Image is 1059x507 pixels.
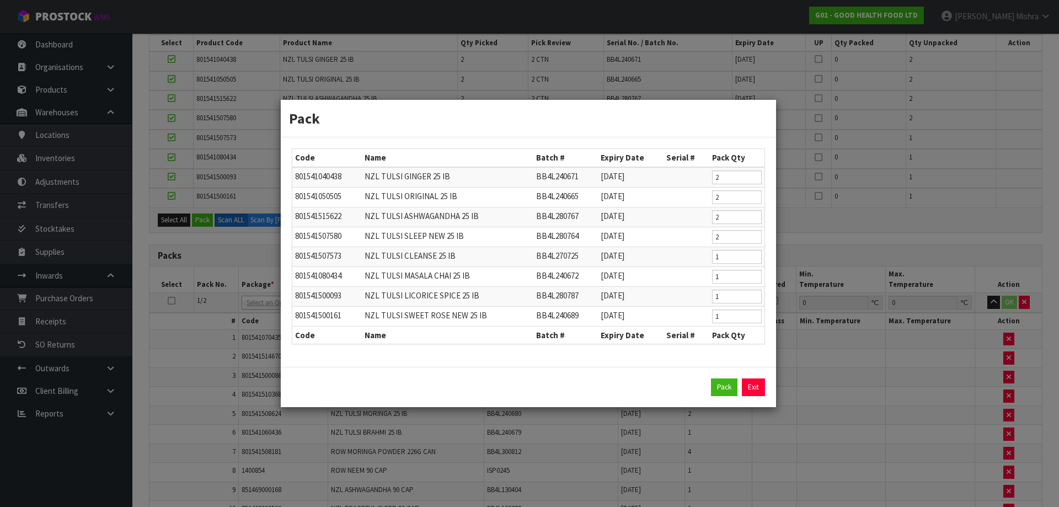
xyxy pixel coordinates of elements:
[598,326,664,344] th: Expiry Date
[292,326,362,344] th: Code
[295,231,341,241] span: 801541507580
[536,191,579,201] span: BB4L240665
[362,326,533,344] th: Name
[365,191,457,201] span: NZL TULSI ORIGINAL 25 IB
[295,171,341,182] span: 801541040438
[536,310,579,321] span: BB4L240689
[601,171,624,182] span: [DATE]
[365,171,450,182] span: NZL TULSI GINGER 25 IB
[295,290,341,301] span: 801541500093
[601,211,624,221] span: [DATE]
[742,378,765,396] a: Exit
[365,250,456,261] span: NZL TULSI CLEANSE 25 IB
[601,270,624,281] span: [DATE]
[295,310,341,321] span: 801541500161
[362,149,533,167] th: Name
[533,326,598,344] th: Batch #
[536,171,579,182] span: BB4L240671
[536,290,579,301] span: BB4L280787
[295,250,341,261] span: 801541507573
[709,149,764,167] th: Pack Qty
[711,378,737,396] button: Pack
[533,149,598,167] th: Batch #
[289,108,768,129] h3: Pack
[295,270,341,281] span: 801541080434
[536,270,579,281] span: BB4L240672
[664,149,709,167] th: Serial #
[295,191,341,201] span: 801541050505
[365,290,479,301] span: NZL TULSI LICORICE SPICE 25 IB
[601,191,624,201] span: [DATE]
[365,310,487,321] span: NZL TULSI SWEET ROSE NEW 25 IB
[709,326,764,344] th: Pack Qty
[365,211,479,221] span: NZL TULSI ASHWAGANDHA 25 IB
[598,149,664,167] th: Expiry Date
[664,326,709,344] th: Serial #
[601,250,624,261] span: [DATE]
[295,211,341,221] span: 801541515622
[601,231,624,241] span: [DATE]
[365,270,470,281] span: NZL TULSI MASALA CHAI 25 IB
[601,310,624,321] span: [DATE]
[292,149,362,167] th: Code
[365,231,464,241] span: NZL TULSI SLEEP NEW 25 IB
[601,290,624,301] span: [DATE]
[536,211,579,221] span: BB4L280767
[536,231,579,241] span: BB4L280764
[536,250,579,261] span: BB4L270725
